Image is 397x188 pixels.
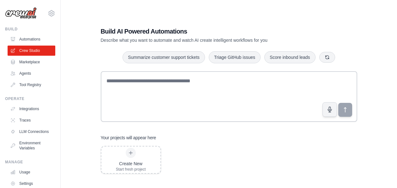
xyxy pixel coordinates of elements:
img: Logo [5,7,37,19]
a: Tool Registry [8,80,55,90]
div: Manage [5,160,55,165]
a: Environment Variables [8,138,55,153]
a: Marketplace [8,57,55,67]
button: Click to speak your automation idea [322,102,337,117]
a: LLM Connections [8,127,55,137]
a: Automations [8,34,55,44]
div: Operate [5,96,55,101]
a: Usage [8,167,55,177]
a: Crew Studio [8,46,55,56]
h3: Your projects will appear here [101,135,156,141]
button: Triage GitHub issues [209,51,261,63]
a: Traces [8,115,55,125]
a: Integrations [8,104,55,114]
h1: Build AI Powered Automations [101,27,313,36]
div: Create New [116,160,146,167]
div: Start fresh project [116,167,146,172]
button: Score inbound leads [264,51,316,63]
a: Agents [8,68,55,78]
button: Summarize customer support tickets [123,51,205,63]
button: Get new suggestions [319,52,335,63]
div: Build [5,27,55,32]
p: Describe what you want to automate and watch AI create intelligent workflows for you [101,37,313,43]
